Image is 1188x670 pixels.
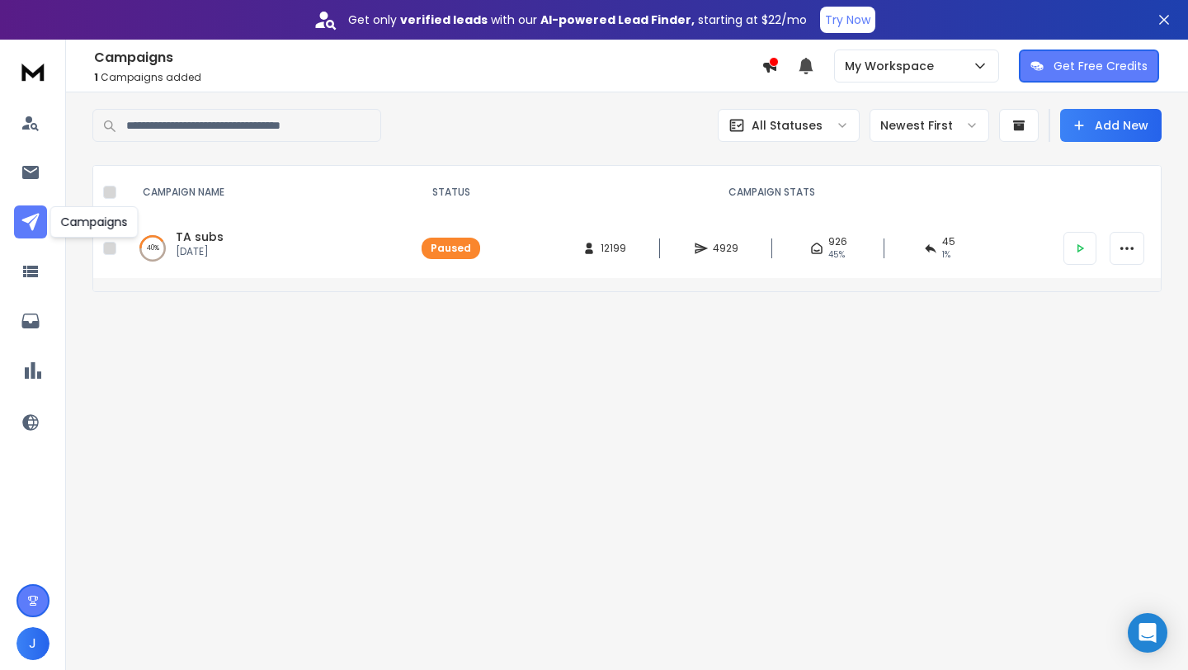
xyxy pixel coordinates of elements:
[870,109,989,142] button: Newest First
[845,58,940,74] p: My Workspace
[825,12,870,28] p: Try Now
[942,235,955,248] span: 45
[16,627,49,660] button: J
[1128,613,1167,653] div: Open Intercom Messenger
[123,166,412,219] th: CAMPAIGN NAME
[147,240,159,257] p: 40 %
[94,70,98,84] span: 1
[431,242,471,255] div: Paused
[540,12,695,28] strong: AI-powered Lead Finder,
[400,12,488,28] strong: verified leads
[94,71,761,84] p: Campaigns added
[1054,58,1148,74] p: Get Free Credits
[752,117,823,134] p: All Statuses
[412,166,490,219] th: STATUS
[942,248,950,262] span: 1 %
[601,242,626,255] span: 12199
[123,219,412,278] td: 40%TA subs[DATE]
[348,12,807,28] p: Get only with our starting at $22/mo
[176,229,224,245] a: TA subs
[176,245,224,258] p: [DATE]
[828,248,845,262] span: 45 %
[1019,50,1159,83] button: Get Free Credits
[50,206,139,238] div: Campaigns
[16,56,49,87] img: logo
[1060,109,1162,142] button: Add New
[713,242,738,255] span: 4929
[820,7,875,33] button: Try Now
[828,235,847,248] span: 926
[94,48,761,68] h1: Campaigns
[490,166,1054,219] th: CAMPAIGN STATS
